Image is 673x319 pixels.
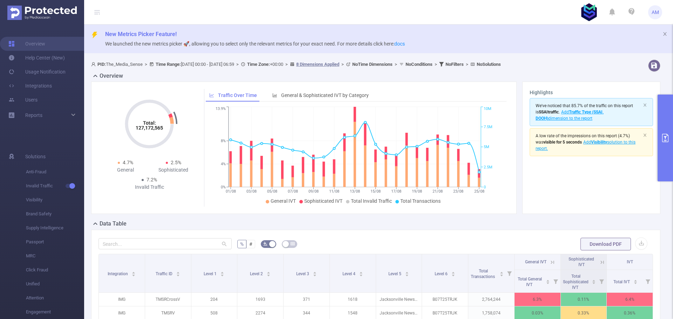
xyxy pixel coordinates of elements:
[662,30,667,38] button: icon: close
[271,198,296,204] span: General IVT
[263,242,267,246] i: icon: bg-colors
[291,242,295,246] i: icon: table
[240,241,244,247] span: %
[249,241,252,247] span: #
[412,189,422,194] tspan: 19/08
[26,207,84,221] span: Brand Safety
[662,32,667,36] i: icon: close
[143,62,149,67] span: >
[97,62,106,67] b: PID:
[8,37,45,51] a: Overview
[580,238,631,250] button: Download PDF
[209,93,214,98] i: icon: line-chart
[391,189,401,194] tspan: 17/08
[446,62,464,67] b: No Filters
[607,293,653,306] p: 6.4%
[406,62,433,67] b: No Conditions
[132,273,136,276] i: icon: caret-down
[313,271,317,275] div: Sort
[250,271,264,276] span: Level 2
[246,189,257,194] tspan: 03/08
[101,166,149,174] div: General
[221,162,226,166] tspan: 4%
[329,189,339,194] tspan: 11/08
[627,259,633,264] span: IVT
[218,92,257,98] span: Traffic Over Time
[351,198,392,204] span: Total Invalid Traffic
[471,269,496,279] span: Total Transactions
[7,6,77,20] img: Protected Media
[100,72,123,80] h2: Overview
[288,189,298,194] tspan: 07/08
[405,273,409,276] i: icon: caret-down
[216,107,226,111] tspan: 13.9%
[539,110,559,115] b: SSAI traffic
[125,183,174,191] div: Invalid Traffic
[546,281,550,283] i: icon: caret-down
[376,293,422,306] p: Jacksonville News & Weather
[191,293,237,306] p: 204
[643,101,647,109] button: icon: close
[499,271,503,273] i: icon: caret-up
[91,62,501,67] span: The_Media_Sense [DATE] 00:00 - [DATE] 06:59 +00:00
[176,271,180,275] div: Sort
[171,160,181,165] span: 2.5%
[451,271,455,275] div: Sort
[91,32,98,39] i: icon: thunderbolt
[237,293,283,306] p: 1693
[149,166,197,174] div: Sophisticated
[499,271,504,275] div: Sort
[435,271,449,276] span: Level 6
[350,189,360,194] tspan: 13/08
[220,271,224,275] div: Sort
[281,92,369,98] span: General & Sophisticated IVT by Category
[105,31,177,37] span: New Metrics Picker Feature!
[643,131,647,139] button: icon: close
[405,271,409,273] i: icon: caret-up
[633,279,638,283] div: Sort
[266,271,271,275] div: Sort
[546,279,550,283] div: Sort
[176,271,180,273] i: icon: caret-up
[359,271,363,273] i: icon: caret-up
[91,62,97,67] i: icon: user
[8,51,65,65] a: Help Center (New)
[132,271,136,273] i: icon: caret-up
[98,238,232,249] input: Search...
[592,279,596,283] div: Sort
[474,189,484,194] tspan: 25/08
[204,271,218,276] span: Level 1
[8,65,66,79] a: Usage Notification
[477,62,501,67] b: No Solutions
[536,133,617,138] span: A low rate of the impressions on this report
[220,271,224,273] i: icon: caret-up
[221,139,226,143] tspan: 8%
[643,133,647,137] i: icon: close
[8,79,52,93] a: Integrations
[433,189,443,194] tspan: 21/08
[156,62,181,67] b: Time Range:
[267,273,271,276] i: icon: caret-down
[267,189,277,194] tspan: 05/08
[330,293,376,306] p: 1618
[284,293,329,306] p: 371
[499,273,503,276] i: icon: caret-down
[468,293,514,306] p: 2,764,244
[342,271,356,276] span: Level 4
[515,293,560,306] p: 6.3%
[8,93,38,107] a: Users
[643,270,653,292] i: Filter menu
[453,189,463,194] tspan: 23/08
[143,120,156,126] tspan: Total:
[359,273,363,276] i: icon: caret-down
[613,279,631,284] span: Total IVT
[26,291,84,305] span: Attention
[484,185,486,189] tspan: 0
[536,110,604,121] b: Traffic Type (SSAI, DOOH)
[313,271,317,273] i: icon: caret-up
[536,110,604,121] span: Add dimension to the report
[136,125,163,131] tspan: 127,172,565
[296,271,310,276] span: Level 3
[108,271,129,276] span: Integration
[633,281,637,283] i: icon: caret-down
